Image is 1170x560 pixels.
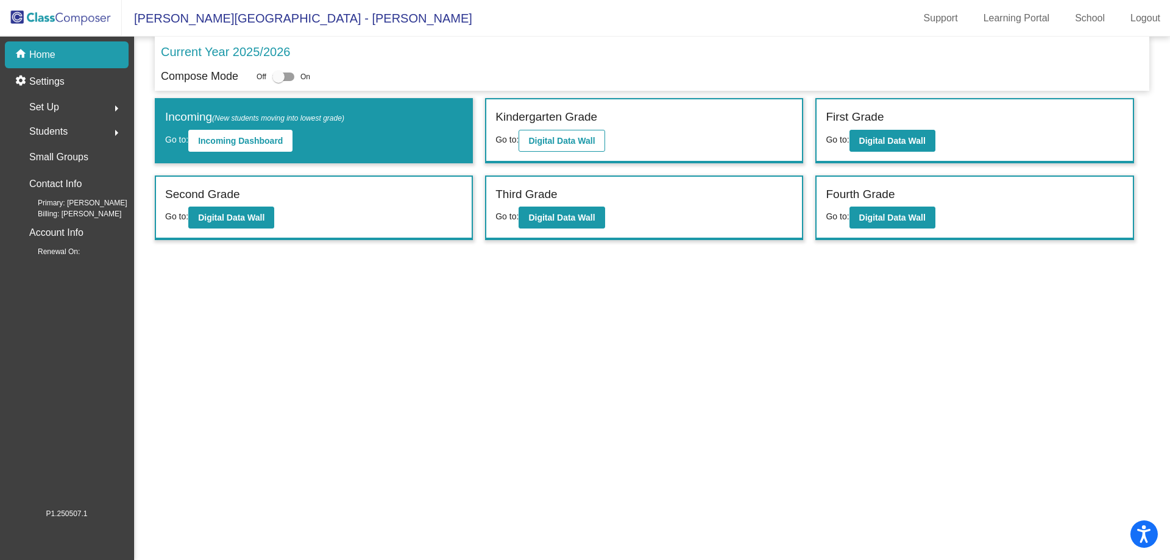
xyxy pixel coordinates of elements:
span: Set Up [29,99,59,116]
b: Incoming Dashboard [198,136,283,146]
span: Off [257,71,266,82]
label: Second Grade [165,186,240,204]
label: First Grade [826,108,884,126]
b: Digital Data Wall [859,213,926,222]
label: Fourth Grade [826,186,895,204]
p: Home [29,48,55,62]
span: [PERSON_NAME][GEOGRAPHIC_DATA] - [PERSON_NAME] [122,9,472,28]
label: Incoming [165,108,344,126]
button: Digital Data Wall [519,207,604,229]
span: Renewal On: [18,246,80,257]
span: Primary: [PERSON_NAME] [18,197,127,208]
a: Learning Portal [974,9,1060,28]
mat-icon: settings [15,74,29,89]
b: Digital Data Wall [528,213,595,222]
button: Incoming Dashboard [188,130,292,152]
b: Digital Data Wall [198,213,264,222]
mat-icon: arrow_right [109,101,124,116]
button: Digital Data Wall [188,207,274,229]
span: Go to: [495,135,519,144]
span: Students [29,123,68,140]
p: Compose Mode [161,68,238,85]
b: Digital Data Wall [859,136,926,146]
b: Digital Data Wall [528,136,595,146]
mat-icon: arrow_right [109,126,124,140]
p: Current Year 2025/2026 [161,43,290,61]
button: Digital Data Wall [519,130,604,152]
p: Small Groups [29,149,88,166]
span: On [300,71,310,82]
a: Logout [1121,9,1170,28]
span: Billing: [PERSON_NAME] [18,208,121,219]
span: Go to: [165,135,188,144]
p: Settings [29,74,65,89]
label: Third Grade [495,186,557,204]
span: Go to: [165,211,188,221]
a: Support [914,9,968,28]
button: Digital Data Wall [849,207,935,229]
a: School [1065,9,1115,28]
label: Kindergarten Grade [495,108,597,126]
p: Account Info [29,224,83,241]
span: Go to: [826,211,849,221]
span: Go to: [495,211,519,221]
span: (New students moving into lowest grade) [212,114,344,122]
span: Go to: [826,135,849,144]
button: Digital Data Wall [849,130,935,152]
p: Contact Info [29,175,82,193]
mat-icon: home [15,48,29,62]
